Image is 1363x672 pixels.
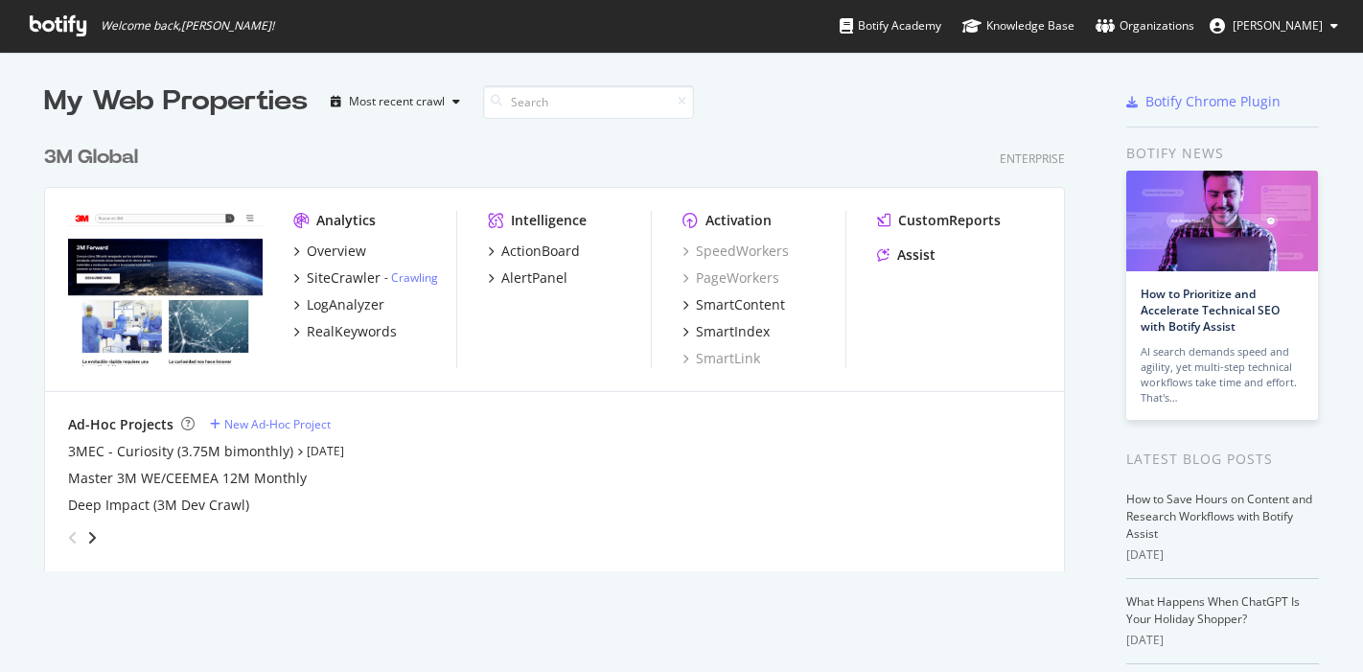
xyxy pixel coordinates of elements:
span: Welcome back, [PERSON_NAME] ! [101,18,274,34]
div: CustomReports [898,211,1001,230]
button: [PERSON_NAME] [1194,11,1353,41]
div: - [384,269,438,286]
div: RealKeywords [307,322,397,341]
a: AlertPanel [488,268,567,288]
a: ActionBoard [488,242,580,261]
input: Search [483,85,694,119]
a: 3MEC - Curiosity (3.75M bimonthly) [68,442,293,461]
a: SmartLink [682,349,760,368]
div: ActionBoard [501,242,580,261]
div: My Web Properties [44,82,308,121]
div: grid [44,121,1080,571]
div: Enterprise [1000,151,1065,167]
div: SmartIndex [696,322,770,341]
div: Organizations [1096,16,1194,35]
a: Deep Impact (3M Dev Crawl) [68,496,249,515]
div: AI search demands speed and agility, yet multi-step technical workflows take time and effort. Tha... [1141,344,1304,406]
a: How to Save Hours on Content and Research Workflows with Botify Assist [1126,491,1312,542]
a: [DATE] [307,443,344,459]
div: Latest Blog Posts [1126,449,1319,470]
a: PageWorkers [682,268,779,288]
div: Analytics [316,211,376,230]
div: SmartContent [696,295,785,314]
img: www.command.com [68,211,263,366]
div: Intelligence [511,211,587,230]
div: Botify Academy [840,16,941,35]
div: Assist [897,245,936,265]
div: Most recent crawl [349,96,445,107]
a: What Happens When ChatGPT Is Your Holiday Shopper? [1126,593,1300,627]
a: Botify Chrome Plugin [1126,92,1281,111]
div: [DATE] [1126,632,1319,649]
a: SmartContent [682,295,785,314]
div: angle-right [85,528,99,547]
div: Overview [307,242,366,261]
span: Oliver Hirst [1233,17,1323,34]
div: Botify Chrome Plugin [1145,92,1281,111]
button: Most recent crawl [323,86,468,117]
div: Botify news [1126,143,1319,164]
div: [DATE] [1126,546,1319,564]
a: 3M Global [44,144,146,172]
a: CustomReports [877,211,1001,230]
div: New Ad-Hoc Project [224,416,331,432]
a: How to Prioritize and Accelerate Technical SEO with Botify Assist [1141,286,1280,335]
div: Ad-Hoc Projects [68,415,173,434]
a: Assist [877,245,936,265]
div: Activation [705,211,772,230]
a: Master 3M WE/CEEMEA 12M Monthly [68,469,307,488]
a: New Ad-Hoc Project [210,416,331,432]
div: AlertPanel [501,268,567,288]
a: RealKeywords [293,322,397,341]
a: SpeedWorkers [682,242,789,261]
a: LogAnalyzer [293,295,384,314]
div: LogAnalyzer [307,295,384,314]
a: Overview [293,242,366,261]
img: How to Prioritize and Accelerate Technical SEO with Botify Assist [1126,171,1318,271]
div: SiteCrawler [307,268,381,288]
a: SiteCrawler- Crawling [293,268,438,288]
div: Knowledge Base [962,16,1074,35]
div: angle-left [60,522,85,553]
a: Crawling [391,269,438,286]
div: 3M Global [44,144,138,172]
a: SmartIndex [682,322,770,341]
